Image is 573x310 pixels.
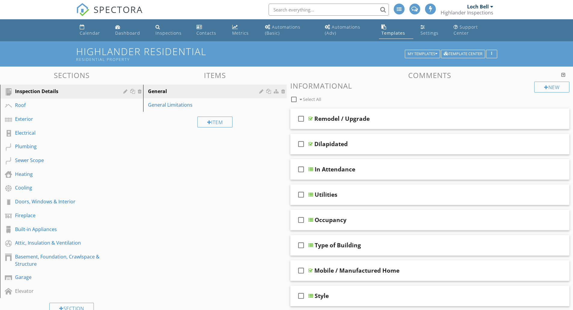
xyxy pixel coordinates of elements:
div: Plumbing [15,143,115,150]
div: Style [315,292,329,299]
div: My Templates [408,52,437,56]
a: Metrics [230,22,257,39]
h3: Informational [290,82,570,90]
span: Select All [303,96,321,102]
h1: Highlander Residential [76,46,497,61]
div: In Attendance [315,166,355,173]
h3: Comments [290,71,570,79]
div: Support Center [454,24,478,36]
a: Contacts [194,22,225,39]
div: Basement, Foundation, Crawlspace & Structure [15,253,115,268]
div: Electrical [15,129,115,136]
div: Remodel / Upgrade [314,115,370,122]
a: SPECTORA [76,8,143,21]
div: General [148,88,261,95]
div: Doors, Windows & Interior [15,198,115,205]
h3: Items [143,71,286,79]
i: check_box_outline_blank [296,289,306,303]
div: Template Center [444,52,482,56]
div: Settings [421,30,439,36]
div: Heating [15,171,115,178]
div: Templates [381,30,405,36]
div: Occupancy [315,216,347,224]
button: Template Center [441,50,485,58]
div: Loch Bell [467,4,489,10]
div: Fireplace [15,212,115,219]
div: Attic, Insulation & Ventilation [15,239,115,246]
i: check_box_outline_blank [296,137,306,151]
div: Dilapidated [314,140,348,148]
a: Templates [379,22,413,39]
i: check_box_outline_blank [296,111,306,126]
a: Automations (Basic) [263,22,318,39]
div: Type of Building [315,242,361,249]
div: Item [197,117,233,127]
a: Calendar [77,22,108,39]
div: Built-in Appliances [15,226,115,233]
div: Residential Property [76,57,407,62]
i: check_box_outline_blank [296,263,306,278]
div: Exterior [15,115,115,123]
a: Dashboard [113,22,148,39]
button: My Templates [405,50,440,58]
div: New [534,82,569,92]
span: SPECTORA [94,3,143,16]
div: Dashboard [115,30,140,36]
i: check_box_outline_blank [296,162,306,177]
a: Automations (Advanced) [322,22,374,39]
div: Elevator [15,287,115,295]
a: Settings [418,22,446,39]
iframe: Intercom live chat [553,290,567,304]
div: Calendar [80,30,100,36]
div: Inspections [156,30,182,36]
i: check_box_outline_blank [296,187,306,202]
a: Support Center [451,22,496,39]
div: Garage [15,274,115,281]
div: Utilities [315,191,337,198]
div: Mobile / Manufactured Home [314,267,399,274]
a: Template Center [441,51,485,56]
div: Roof [15,102,115,109]
div: Highlander Inspections [441,10,493,16]
img: The Best Home Inspection Software - Spectora [76,3,89,16]
a: Inspections [153,22,189,39]
i: check_box_outline_blank [296,213,306,227]
div: Metrics [232,30,249,36]
div: Inspection Details [15,88,115,95]
div: Automations (Adv) [325,24,360,36]
div: General Limitations [148,101,261,108]
div: Contacts [196,30,216,36]
div: Automations (Basic) [265,24,300,36]
div: Sewer Scope [15,157,115,164]
input: Search everything... [269,4,389,16]
i: check_box_outline_blank [296,238,306,252]
div: Cooling [15,184,115,191]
